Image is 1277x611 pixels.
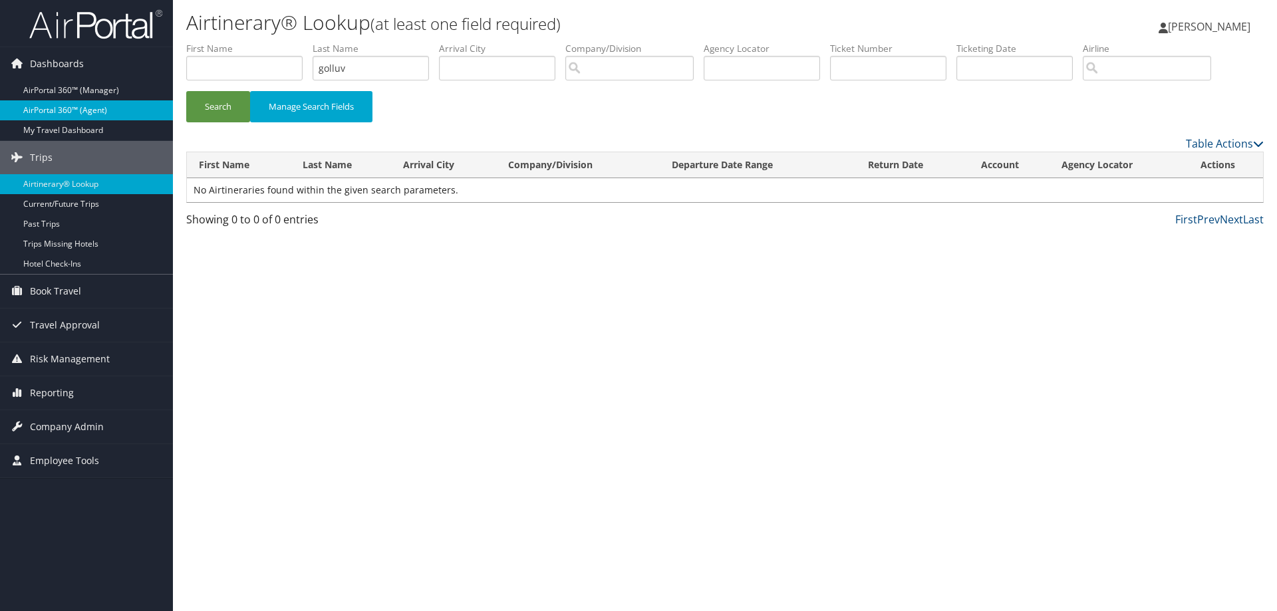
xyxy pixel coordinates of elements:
th: Agency Locator: activate to sort column ascending [1050,152,1189,178]
a: Last [1243,212,1264,227]
button: Manage Search Fields [250,91,372,122]
span: Employee Tools [30,444,99,477]
label: Ticketing Date [956,42,1083,55]
h1: Airtinerary® Lookup [186,9,905,37]
label: Arrival City [439,42,565,55]
small: (at least one field required) [370,13,561,35]
th: Account: activate to sort column ascending [969,152,1050,178]
th: First Name: activate to sort column ascending [187,152,291,178]
button: Search [186,91,250,122]
a: Next [1220,212,1243,227]
span: Book Travel [30,275,81,308]
span: Trips [30,141,53,174]
label: Agency Locator [704,42,830,55]
th: Actions [1189,152,1263,178]
label: Airline [1083,42,1221,55]
span: [PERSON_NAME] [1168,19,1250,34]
a: First [1175,212,1197,227]
span: Dashboards [30,47,84,80]
th: Company/Division [496,152,659,178]
th: Return Date: activate to sort column ascending [856,152,970,178]
label: Company/Division [565,42,704,55]
th: Last Name: activate to sort column ascending [291,152,392,178]
th: Departure Date Range: activate to sort column ascending [660,152,856,178]
span: Travel Approval [30,308,100,342]
td: No Airtineraries found within the given search parameters. [187,178,1263,202]
a: Table Actions [1186,136,1264,151]
label: Last Name [313,42,439,55]
th: Arrival City: activate to sort column ascending [391,152,496,178]
span: Risk Management [30,342,110,376]
label: Ticket Number [830,42,956,55]
a: Prev [1197,212,1220,227]
label: First Name [186,42,313,55]
a: [PERSON_NAME] [1159,7,1264,47]
img: airportal-logo.png [29,9,162,40]
span: Reporting [30,376,74,410]
div: Showing 0 to 0 of 0 entries [186,211,441,234]
span: Company Admin [30,410,104,443]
